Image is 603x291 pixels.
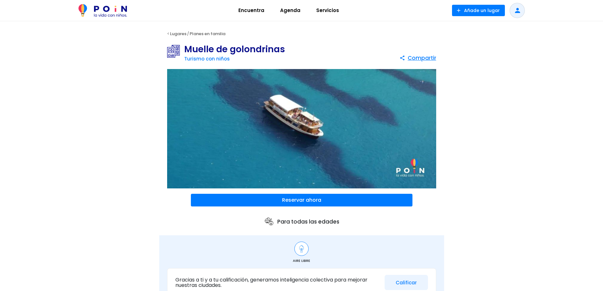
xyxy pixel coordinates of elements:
p: Para todas las edades [264,217,339,227]
button: Reservar ahora [191,194,412,206]
a: Lugares [170,31,186,37]
span: Encuentra [236,5,267,16]
img: Turismo con niños [167,45,184,58]
a: Encuentra [230,3,272,18]
button: Compartir [399,52,436,64]
button: Añade un lugar [452,5,505,16]
a: Turismo con niños [184,55,230,62]
span: Aire Libre [293,258,310,263]
img: POiN [79,4,127,17]
a: Planes en familia [190,31,225,37]
p: Gracias a ti y a tu calificación, generamos inteligencia colectiva para mejorar nuestras ciudades. [175,277,380,288]
span: Agenda [277,5,303,16]
img: ages icon [264,217,274,227]
img: Muelle de golondrinas [167,69,436,189]
h1: Muelle de golondrinas [184,45,285,54]
div: < / [159,29,444,39]
a: Servicios [308,3,347,18]
a: Agenda [272,3,308,18]
button: Calificar [385,275,428,290]
span: Servicios [313,5,342,16]
img: Aire Libre [298,245,305,253]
